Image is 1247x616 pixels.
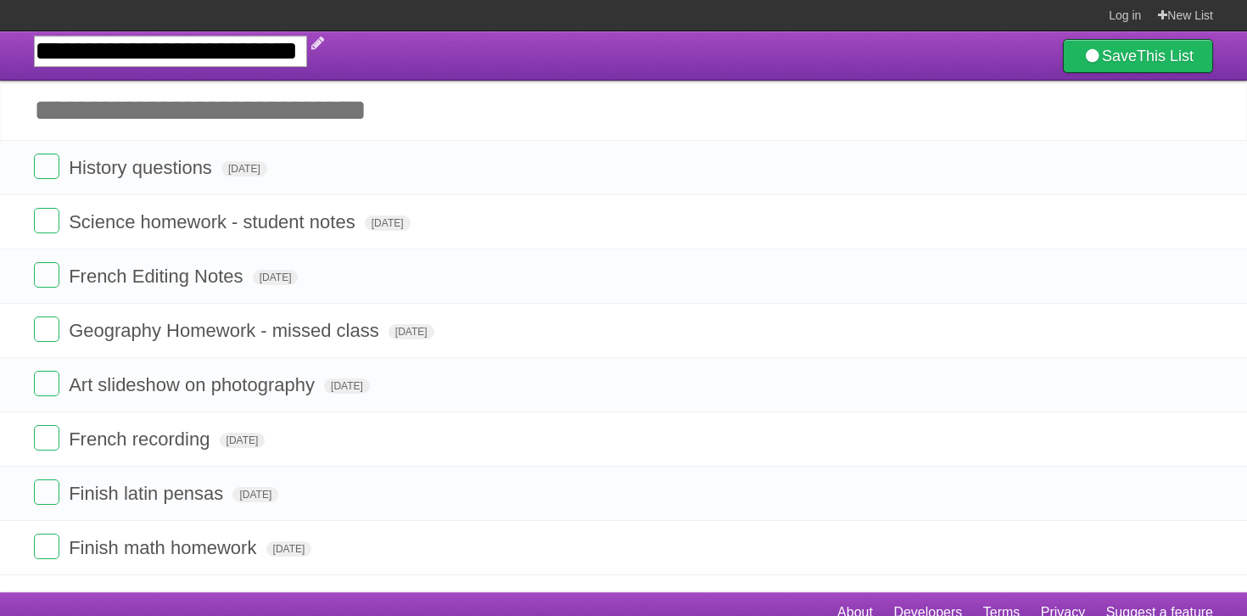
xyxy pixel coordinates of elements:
[221,161,267,176] span: [DATE]
[232,487,278,502] span: [DATE]
[34,208,59,233] label: Done
[69,157,216,178] span: History questions
[34,371,59,396] label: Done
[34,534,59,559] label: Done
[34,479,59,505] label: Done
[324,378,370,394] span: [DATE]
[69,483,227,504] span: Finish latin pensas
[34,316,59,342] label: Done
[69,320,383,341] span: Geography Homework - missed class
[34,425,59,451] label: Done
[69,266,247,287] span: French Editing Notes
[69,211,360,232] span: Science homework - student notes
[253,270,299,285] span: [DATE]
[69,428,214,450] span: French recording
[266,541,312,557] span: [DATE]
[389,324,434,339] span: [DATE]
[220,433,266,448] span: [DATE]
[34,154,59,179] label: Done
[69,374,319,395] span: Art slideshow on photography
[34,262,59,288] label: Done
[1137,48,1194,64] b: This List
[69,537,260,558] span: Finish math homework
[1063,39,1213,73] a: SaveThis List
[365,216,411,231] span: [DATE]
